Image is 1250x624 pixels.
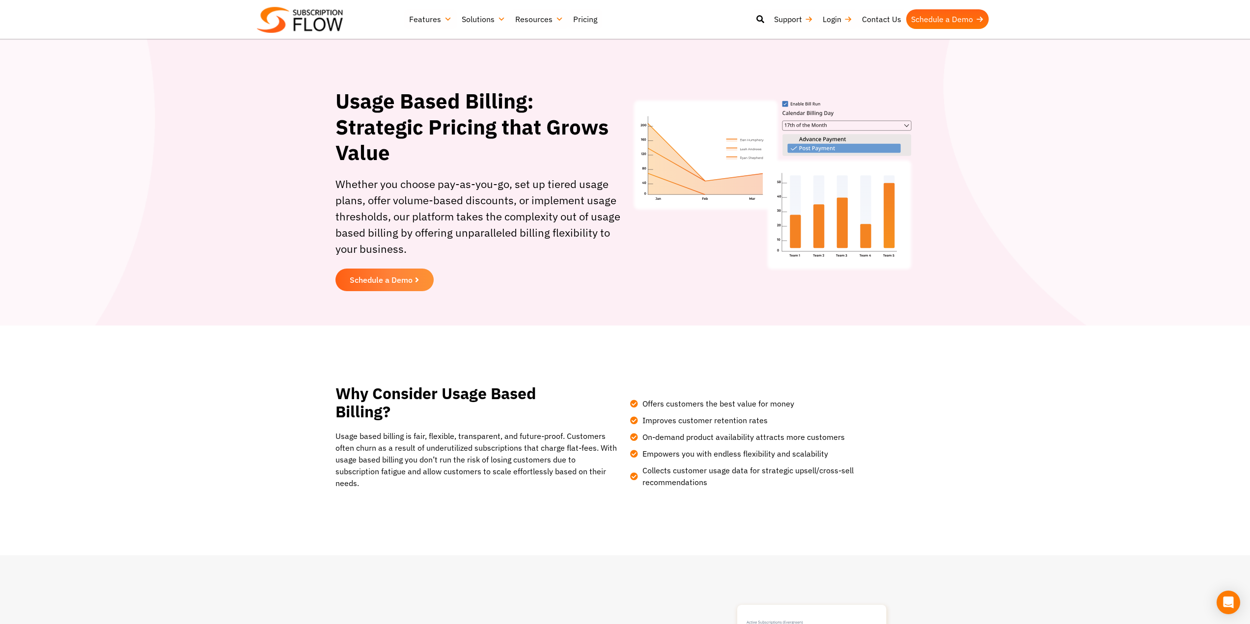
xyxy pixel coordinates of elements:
h2: Why Consider Usage Based Billing? [335,384,593,421]
span: Usage based billing is fair, flexible, transparent, and future-proof. Customers often churn as a ... [335,431,617,488]
a: Support [769,9,818,29]
img: Subscriptionflow [257,7,343,33]
a: Pricing [568,9,602,29]
span: Improves customer retention rates [640,414,768,426]
span: On-demand product availability attracts more customers [640,431,845,443]
img: Usage Based Billing banner [630,97,915,273]
p: Whether you choose pay-as-you-go, set up tiered usage plans, offer volume-based discounts, or imp... [335,176,620,257]
a: Features [404,9,457,29]
a: Solutions [457,9,510,29]
a: Schedule a Demo [906,9,989,29]
a: Contact Us [857,9,906,29]
span: Empowers you with endless flexibility and scalability [640,448,828,460]
span: Schedule a Demo [350,276,413,284]
h1: Usage Based Billing: Strategic Pricing that Grows Value [335,88,620,166]
span: Collects customer usage data for strategic upsell/cross-sell recommendations [640,464,915,488]
a: Login [818,9,857,29]
span: Offers customers the best value for money [640,398,794,409]
div: Open Intercom Messenger [1217,591,1240,614]
a: Schedule a Demo [335,269,434,291]
a: Resources [510,9,568,29]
